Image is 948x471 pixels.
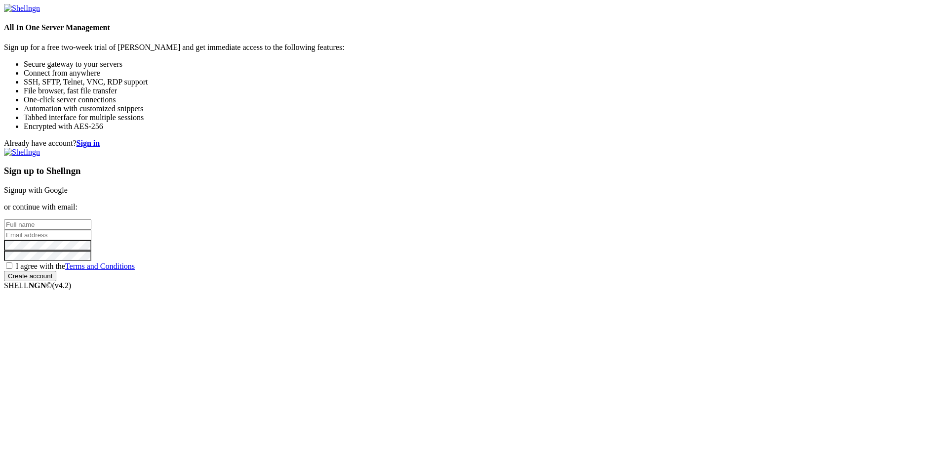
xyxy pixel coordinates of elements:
p: or continue with email: [4,203,944,212]
a: Terms and Conditions [65,262,135,270]
div: Already have account? [4,139,944,148]
li: File browser, fast file transfer [24,86,944,95]
a: Sign in [77,139,100,147]
h3: Sign up to Shellngn [4,166,944,176]
p: Sign up for a free two-week trial of [PERSON_NAME] and get immediate access to the following feat... [4,43,944,52]
input: Email address [4,230,91,240]
b: NGN [29,281,46,290]
img: Shellngn [4,4,40,13]
span: 4.2.0 [52,281,72,290]
span: I agree with the [16,262,135,270]
li: SSH, SFTP, Telnet, VNC, RDP support [24,78,944,86]
input: Full name [4,219,91,230]
h4: All In One Server Management [4,23,944,32]
li: One-click server connections [24,95,944,104]
li: Connect from anywhere [24,69,944,78]
li: Automation with customized snippets [24,104,944,113]
input: Create account [4,271,56,281]
li: Tabbed interface for multiple sessions [24,113,944,122]
li: Secure gateway to your servers [24,60,944,69]
a: Signup with Google [4,186,68,194]
img: Shellngn [4,148,40,157]
input: I agree with theTerms and Conditions [6,262,12,269]
li: Encrypted with AES-256 [24,122,944,131]
span: SHELL © [4,281,71,290]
